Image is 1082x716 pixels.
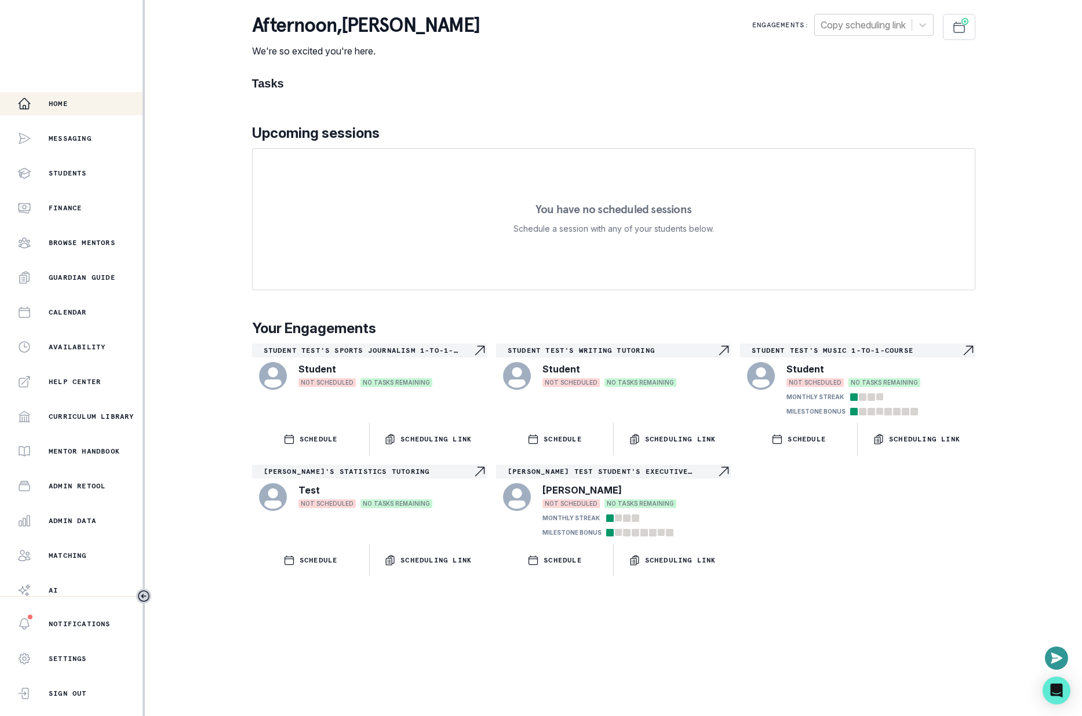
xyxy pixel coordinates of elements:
[717,465,731,478] svg: Navigate to engagement page
[717,344,731,357] svg: Navigate to engagement page
[49,551,87,560] p: Matching
[786,393,844,401] p: MONTHLY STREAK
[496,544,613,576] button: SCHEDULE
[252,123,975,144] p: Upcoming sessions
[821,18,906,32] div: Copy scheduling link
[604,378,676,387] span: NO TASKS REMAINING
[889,434,960,444] p: Scheduling Link
[252,344,487,392] a: Student Test's Sports Journalism 1-to-1-courseNavigate to engagement pageStudentNOT SCHEDULEDNO T...
[961,344,975,357] svg: Navigate to engagement page
[252,318,975,339] p: Your Engagements
[370,423,487,455] button: Scheduling Link
[49,654,87,663] p: Settings
[503,483,531,511] svg: avatar
[645,556,716,565] p: Scheduling Link
[49,99,68,108] p: Home
[49,342,105,352] p: Availability
[542,483,622,497] p: [PERSON_NAME]
[370,544,487,576] button: Scheduling Link
[544,434,582,444] p: SCHEDULE
[858,423,975,455] button: Scheduling Link
[1043,677,1070,704] div: Open Intercom Messenger
[496,423,613,455] button: SCHEDULE
[614,544,731,576] button: Scheduling Link
[473,465,487,478] svg: Navigate to engagement page
[752,20,809,30] p: Engagements:
[786,362,824,376] p: Student
[298,499,356,508] span: NOT SCHEDULED
[542,514,600,523] p: MONTHLY STREAK
[848,378,920,387] span: NO TASKS REMAINING
[544,556,582,565] p: SCHEDULE
[542,362,580,376] p: Student
[252,14,480,37] p: afternoon , [PERSON_NAME]
[542,499,600,508] span: NOT SCHEDULED
[645,434,716,444] p: Scheduling Link
[49,134,92,143] p: Messaging
[49,619,111,629] p: Notifications
[252,44,480,58] p: We're so excited you're here.
[513,222,714,236] p: Schedule a session with any of your students below.
[49,586,58,595] p: AI
[252,76,975,90] h1: Tasks
[49,169,87,178] p: Students
[473,344,487,357] svg: Navigate to engagement page
[298,483,320,497] p: Test
[49,689,87,698] p: Sign Out
[49,273,115,282] p: Guardian Guide
[542,528,602,537] p: MILESTONE BONUS
[604,499,676,508] span: NO TASKS REMAINING
[252,544,369,576] button: SCHEDULE
[298,378,356,387] span: NOT SCHEDULED
[49,447,120,456] p: Mentor Handbook
[259,483,287,511] svg: avatar
[786,378,844,387] span: NOT SCHEDULED
[252,423,369,455] button: SCHEDULE
[136,589,151,604] button: Toggle sidebar
[508,346,717,355] p: Student Test's Writing tutoring
[259,362,287,390] svg: avatar
[49,516,96,525] p: Admin Data
[508,467,717,476] p: [PERSON_NAME] test student's Executive Function tutoring
[49,377,101,386] p: Help Center
[49,203,82,213] p: Finance
[503,362,531,390] svg: avatar
[740,344,975,418] a: Student Test's Music 1-to-1-courseNavigate to engagement pageStudentNOT SCHEDULEDNO TASKS REMAINI...
[49,308,87,317] p: Calendar
[49,412,134,421] p: Curriculum Library
[49,238,115,247] p: Browse Mentors
[788,434,826,444] p: SCHEDULE
[264,467,473,476] p: [PERSON_NAME]'s Statistics tutoring
[49,481,105,491] p: Admin Retool
[400,556,472,565] p: Scheduling Link
[614,423,731,455] button: Scheduling Link
[1045,646,1068,670] button: Open or close messaging widget
[496,465,731,539] a: [PERSON_NAME] test student's Executive Function tutoringNavigate to engagement page[PERSON_NAME]N...
[298,362,336,376] p: Student
[752,346,961,355] p: Student Test's Music 1-to-1-course
[360,378,432,387] span: NO TASKS REMAINING
[786,407,846,416] p: MILESTONE BONUS
[535,203,691,215] p: You have no scheduled sessions
[542,378,600,387] span: NOT SCHEDULED
[747,362,775,390] svg: avatar
[300,556,338,565] p: SCHEDULE
[740,423,857,455] button: SCHEDULE
[360,499,432,508] span: NO TASKS REMAINING
[496,344,731,392] a: Student Test's Writing tutoringNavigate to engagement pageStudentNOT SCHEDULEDNO TASKS REMAINING
[300,434,338,444] p: SCHEDULE
[943,14,975,40] button: Schedule Sessions
[400,434,472,444] p: Scheduling Link
[264,346,473,355] p: Student Test's Sports Journalism 1-to-1-course
[252,465,487,513] a: [PERSON_NAME]'s Statistics tutoringNavigate to engagement pageTestNOT SCHEDULEDNO TASKS REMAINING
